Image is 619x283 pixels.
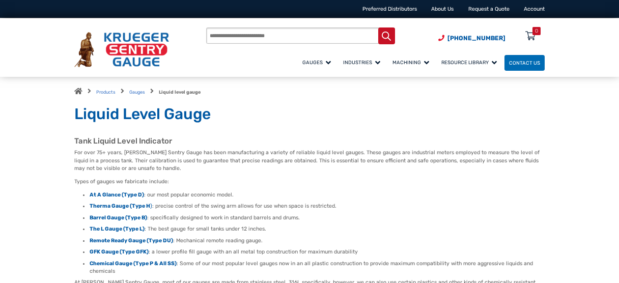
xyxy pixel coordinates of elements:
[343,60,380,65] span: Industries
[90,214,545,221] li: : specifically designed to work in standard barrels and drums.
[437,53,504,71] a: Resource Library
[339,53,388,71] a: Industries
[90,203,152,209] a: Therma Gauge (Type H)
[74,105,545,124] h1: Liquid Level Gauge
[90,225,545,233] li: : The best gauge for small tanks under 12 inches.
[524,6,545,12] a: Account
[298,53,339,71] a: Gauges
[74,149,545,173] p: For over 75+ years, [PERSON_NAME] Sentry Gauge has been manufacturing a variety of reliable liqui...
[90,237,545,244] li: : Mechanical remote reading gauge.
[90,191,545,199] li: : our most popular economic model.
[90,248,545,256] li: : a lower profile fill gauge with an all metal top construction for maximum durability
[535,27,538,35] div: 0
[129,90,145,95] a: Gauges
[74,178,545,186] p: Types of gauges we fabricate include:
[90,260,545,275] li: : Some of our most popular level gauges now in an all plastic construction to provide maximum com...
[90,214,147,221] a: Barrel Gauge (Type B)
[90,191,144,198] a: At A Glance (Type D)
[74,32,169,67] img: Krueger Sentry Gauge
[468,6,510,12] a: Request a Quote
[302,60,331,65] span: Gauges
[90,237,173,244] a: Remote Ready Gauge (Type DU)
[441,60,497,65] span: Resource Library
[90,202,545,210] li: : precise control of the swing arm allows for use when space is restricted.
[96,90,116,95] a: Products
[392,60,429,65] span: Machining
[90,203,150,209] strong: Therma Gauge (Type H
[447,35,505,42] span: [PHONE_NUMBER]
[431,6,454,12] a: About Us
[90,260,177,267] a: Chemical Gauge (Type P & All SS)
[362,6,417,12] a: Preferred Distributors
[504,55,545,71] a: Contact Us
[509,60,540,66] span: Contact Us
[388,53,437,71] a: Machining
[159,90,201,95] strong: Liquid level gauge
[74,136,545,146] h2: Tank Liquid Level Indicator
[90,225,145,232] a: The L Gauge (Type L)
[90,248,149,255] a: GFK Gauge (Type GFK)
[438,34,505,43] a: Phone Number (920) 434-8860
